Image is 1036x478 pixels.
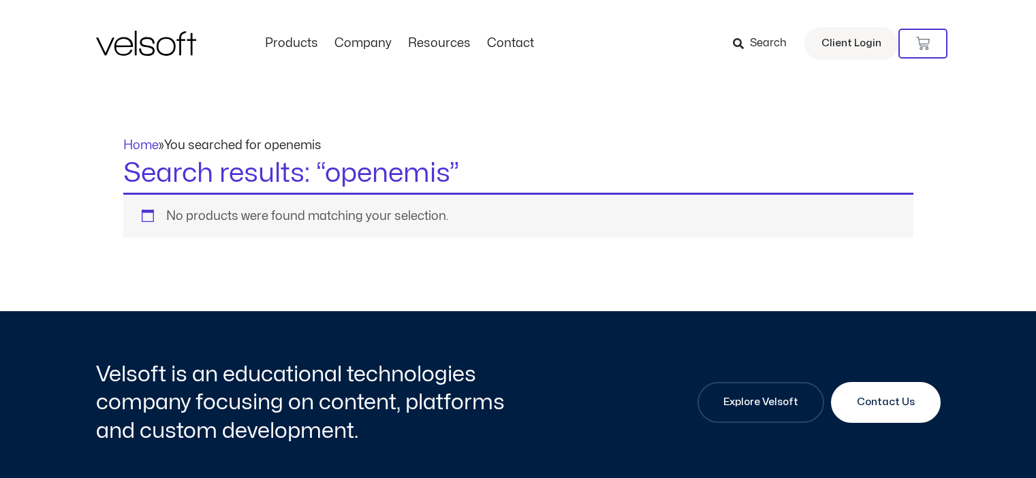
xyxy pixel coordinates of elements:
[257,36,542,51] nav: Menu
[400,36,479,51] a: ResourcesMenu Toggle
[733,32,796,55] a: Search
[123,193,913,238] div: No products were found matching your selection.
[96,360,515,445] h2: Velsoft is an educational technologies company focusing on content, platforms and custom developm...
[123,155,913,193] h1: Search results: “openemis”
[857,394,915,411] span: Contact Us
[479,36,542,51] a: ContactMenu Toggle
[257,36,326,51] a: ProductsMenu Toggle
[821,35,881,52] span: Client Login
[164,140,321,151] span: You searched for openemis
[750,35,787,52] span: Search
[697,382,824,423] a: Explore Velsoft
[123,140,321,151] span: »
[123,140,159,151] a: Home
[326,36,400,51] a: CompanyMenu Toggle
[723,394,798,411] span: Explore Velsoft
[804,27,898,60] a: Client Login
[96,31,196,56] img: Velsoft Training Materials
[831,382,941,423] a: Contact Us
